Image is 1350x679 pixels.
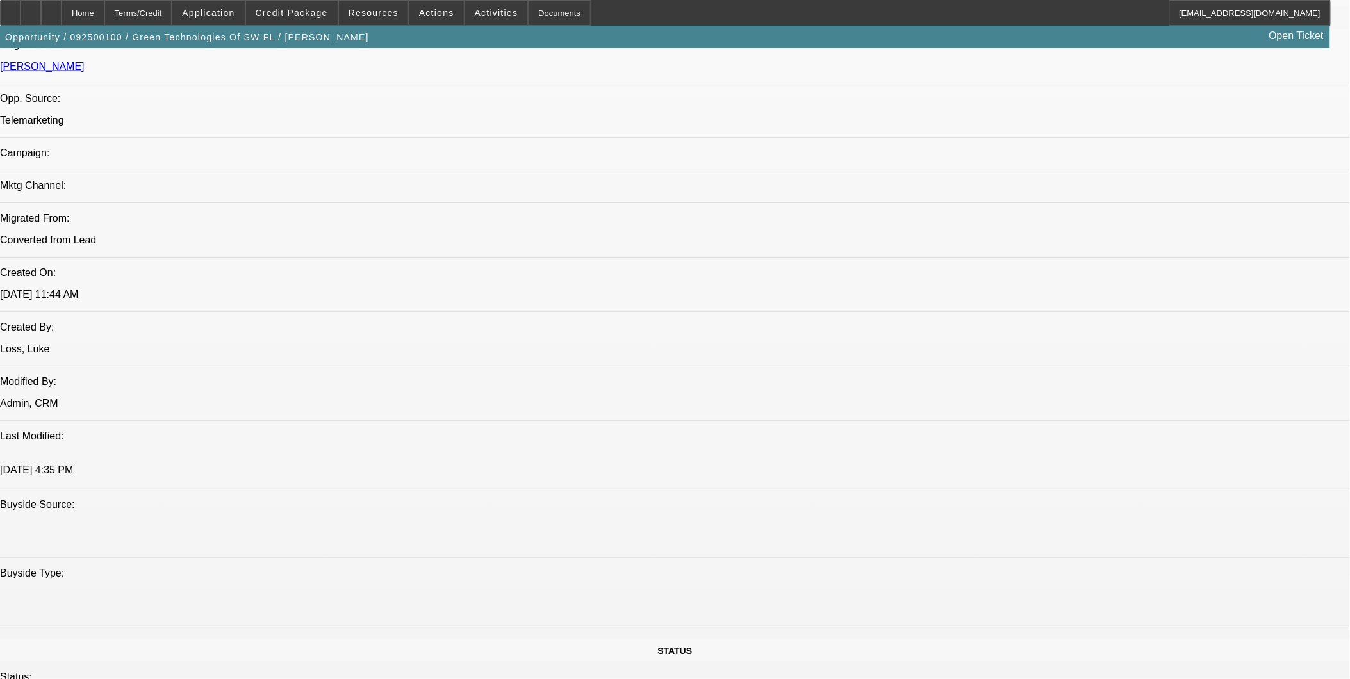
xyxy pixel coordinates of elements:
[658,646,693,657] span: STATUS
[475,8,518,18] span: Activities
[246,1,338,25] button: Credit Package
[182,8,235,18] span: Application
[465,1,528,25] button: Activities
[1264,25,1329,47] a: Open Ticket
[5,32,369,42] span: Opportunity / 092500100 / Green Technologies Of SW FL / [PERSON_NAME]
[349,8,399,18] span: Resources
[339,1,408,25] button: Resources
[409,1,464,25] button: Actions
[256,8,328,18] span: Credit Package
[419,8,454,18] span: Actions
[172,1,244,25] button: Application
